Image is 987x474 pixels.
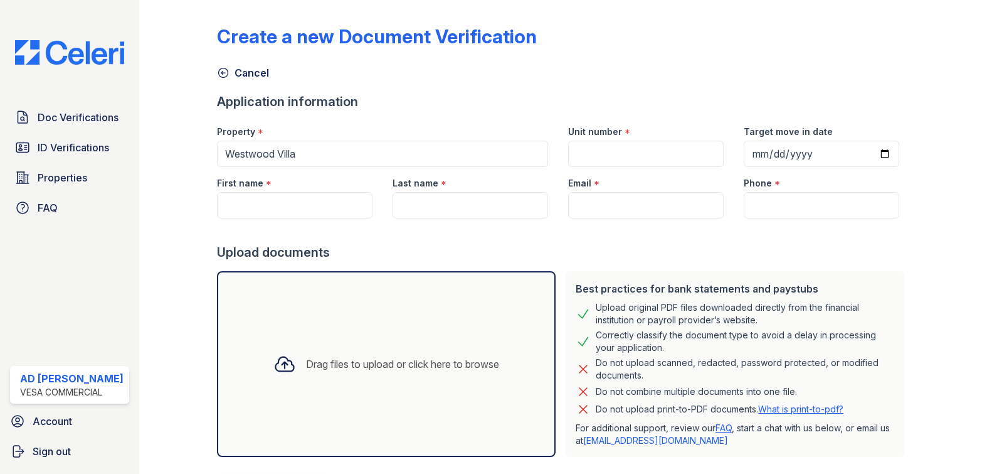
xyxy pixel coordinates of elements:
[576,281,894,296] div: Best practices for bank statements and paystubs
[5,439,134,464] a: Sign out
[576,422,894,447] p: For additional support, review our , start a chat with us below, or email us at
[744,126,833,138] label: Target move in date
[20,386,124,399] div: Vesa Commercial
[38,170,87,185] span: Properties
[583,435,728,446] a: [EMAIL_ADDRESS][DOMAIN_NAME]
[5,40,134,65] img: CE_Logo_Blue-a8612792a0a2168367f1c8372b55b34899dd931a85d93a1a3d3e32e68fde9ad4.png
[38,200,58,215] span: FAQ
[568,177,591,190] label: Email
[217,93,909,110] div: Application information
[217,65,269,80] a: Cancel
[38,140,109,155] span: ID Verifications
[10,195,129,220] a: FAQ
[217,244,909,261] div: Upload documents
[217,177,263,190] label: First name
[596,301,894,326] div: Upload original PDF files downloaded directly from the financial institution or payroll provider’...
[715,423,732,433] a: FAQ
[38,110,119,125] span: Doc Verifications
[217,25,537,48] div: Create a new Document Verification
[744,177,772,190] label: Phone
[10,135,129,160] a: ID Verifications
[10,105,129,130] a: Doc Verifications
[10,165,129,190] a: Properties
[758,404,843,414] a: What is print-to-pdf?
[306,357,499,372] div: Drag files to upload or click here to browse
[568,126,622,138] label: Unit number
[33,444,71,459] span: Sign out
[393,177,438,190] label: Last name
[596,329,894,354] div: Correctly classify the document type to avoid a delay in processing your application.
[596,384,797,399] div: Do not combine multiple documents into one file.
[33,414,72,429] span: Account
[217,126,255,138] label: Property
[5,409,134,434] a: Account
[596,357,894,382] div: Do not upload scanned, redacted, password protected, or modified documents.
[20,371,124,386] div: AD [PERSON_NAME]
[596,403,843,416] p: Do not upload print-to-PDF documents.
